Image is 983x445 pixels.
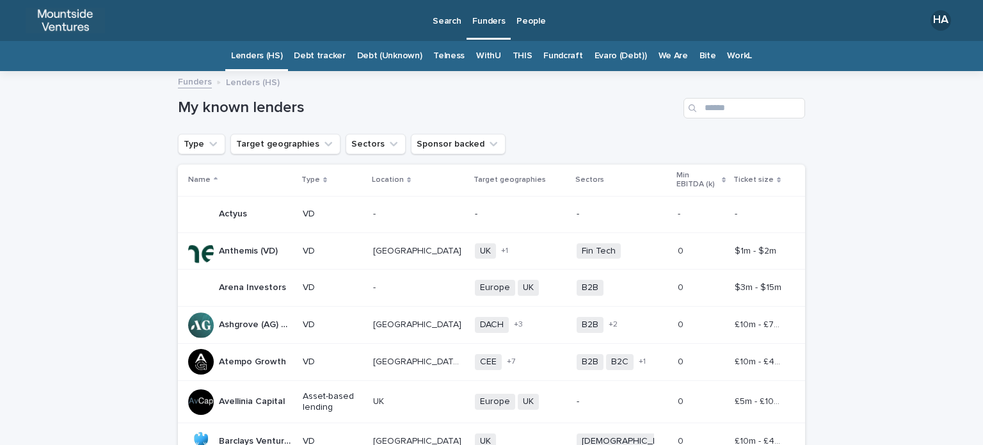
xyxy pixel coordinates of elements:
[219,317,295,330] p: Ashgrove (AG) Capital
[26,8,105,33] img: ocD6MQ3pT7Gfft3G6jrd
[575,173,604,187] p: Sectors
[303,246,363,257] p: VD
[373,394,387,407] p: UK
[178,99,678,117] h1: My known lenders
[178,232,805,270] tr: Anthemis (VD)Anthemis (VD) VD[GEOGRAPHIC_DATA][GEOGRAPHIC_DATA] UK+1Fin Tech00 $1m - $2m$1m - $2m
[678,317,686,330] p: 0
[475,209,566,220] p: -
[231,41,282,71] a: Lenders (HS)
[735,243,779,257] p: $1m - $2m
[577,243,621,259] span: Fin Tech
[474,173,546,187] p: Target geographies
[219,354,289,368] p: Atempo Growth
[507,358,515,366] span: + 7
[346,134,406,154] button: Sectors
[543,41,582,71] a: Fundcraft
[433,41,465,71] a: Telness
[219,394,287,407] p: Avellinia Capital
[678,206,683,220] p: -
[373,354,467,368] p: [GEOGRAPHIC_DATA], [GEOGRAPHIC_DATA]
[178,196,805,232] tr: ActyusActyus VD-- ---- --
[931,10,951,31] div: HA
[303,357,363,368] p: VD
[357,41,422,71] a: Debt (Unknown)
[178,134,225,154] button: Type
[178,307,805,344] tr: Ashgrove (AG) CapitalAshgrove (AG) Capital VD[GEOGRAPHIC_DATA][GEOGRAPHIC_DATA] DACH+3B2B+200 £10...
[475,280,515,296] span: Europe
[678,243,686,257] p: 0
[699,41,716,71] a: Bite
[735,206,740,220] p: -
[373,206,378,220] p: -
[514,321,523,328] span: + 3
[476,41,500,71] a: WithU
[226,74,280,88] p: Lenders (HS)
[294,41,345,71] a: Debt tracker
[188,173,211,187] p: Name
[373,280,378,293] p: -
[178,343,805,380] tr: Atempo GrowthAtempo Growth VD[GEOGRAPHIC_DATA], [GEOGRAPHIC_DATA][GEOGRAPHIC_DATA], [GEOGRAPHIC_D...
[303,209,363,220] p: VD
[676,168,718,192] p: Min EBITDA (k)
[577,280,603,296] span: B2B
[639,358,646,366] span: + 1
[178,74,212,88] a: Funders
[219,243,280,257] p: Anthemis (VD)
[178,270,805,307] tr: Arena InvestorsArena Investors VD-- EuropeUKB2B00 $3m - $15m$3m - $15m
[373,317,464,330] p: [GEOGRAPHIC_DATA]
[372,173,404,187] p: Location
[230,134,340,154] button: Target geographies
[475,317,509,333] span: DACH
[577,209,668,220] p: -
[733,173,774,187] p: Ticket size
[678,354,686,368] p: 0
[577,317,603,333] span: B2B
[518,280,539,296] span: UK
[513,41,532,71] a: THIS
[219,206,250,220] p: Actyus
[501,247,508,255] span: + 1
[475,243,496,259] span: UK
[219,280,289,293] p: Arena Investors
[411,134,506,154] button: Sponsor backed
[577,396,668,407] p: -
[475,354,502,370] span: CEE
[683,98,805,118] input: Search
[735,394,787,407] p: £5m - £100m
[178,380,805,423] tr: Avellinia CapitalAvellinia Capital Asset-based lendingUKUK EuropeUK-00 £5m - £100m£5m - £100m
[577,354,603,370] span: B2B
[475,394,515,410] span: Europe
[303,282,363,293] p: VD
[609,321,618,328] span: + 2
[659,41,688,71] a: We Are
[373,243,464,257] p: [GEOGRAPHIC_DATA]
[606,354,634,370] span: B2C
[518,394,539,410] span: UK
[735,354,787,368] p: £10m - £40m
[303,391,363,413] p: Asset-based lending
[678,394,686,407] p: 0
[301,173,320,187] p: Type
[735,280,784,293] p: $3m - $15m
[303,320,363,330] p: VD
[678,280,686,293] p: 0
[727,41,751,71] a: WorkL
[735,317,787,330] p: £10m - £70m
[595,41,647,71] a: Evaro (Debt))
